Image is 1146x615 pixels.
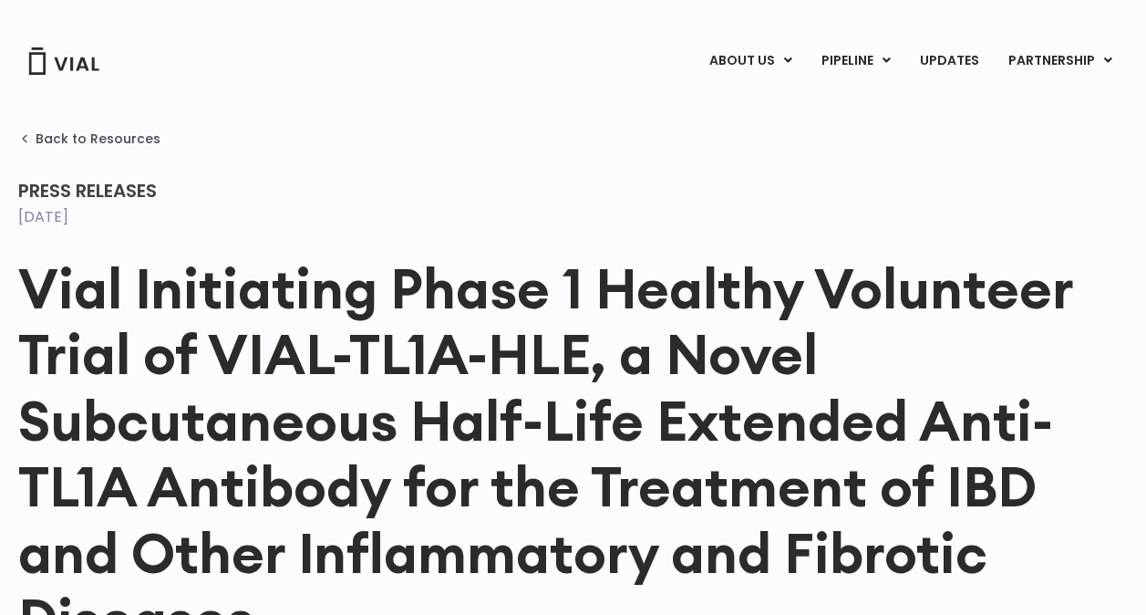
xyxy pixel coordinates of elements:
a: PIPELINEMenu Toggle [807,46,904,77]
span: Press Releases [18,178,157,203]
a: Back to Resources [18,131,160,146]
a: PARTNERSHIPMenu Toggle [994,46,1127,77]
a: ABOUT USMenu Toggle [695,46,806,77]
span: Back to Resources [36,131,160,146]
a: UPDATES [905,46,993,77]
img: Vial Logo [27,47,100,75]
time: [DATE] [18,206,68,227]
